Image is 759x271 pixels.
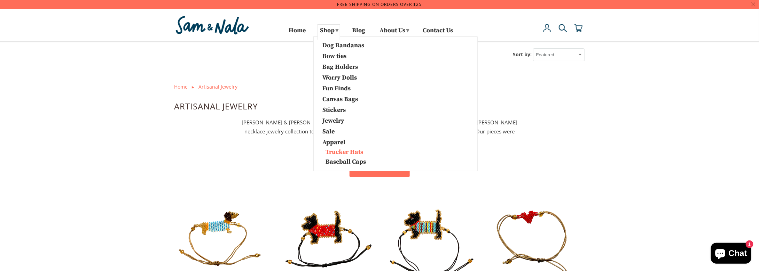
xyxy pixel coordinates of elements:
a: Trucker Hats [317,148,399,156]
img: cart-icon [574,24,583,32]
a: Artisanal Jewelry [198,83,237,90]
div: [PERSON_NAME] & [PERSON_NAME] has created our simple artisanal jewelry, beaded earrings, St [PERS... [238,118,521,145]
span: ▾ [406,26,409,34]
a: Home [174,83,188,90]
a: My Account [543,24,551,40]
h1: Artisanal Jewelry [174,99,585,113]
a: Contact Us [423,28,453,40]
inbox-online-store-chat: Shopify online store chat [709,243,753,265]
a: Canvas Bags [317,94,390,103]
a: Dog Bandanas [317,40,390,49]
img: search-icon [559,24,567,32]
a: Baseball Caps [317,158,399,166]
img: Sam & Nala [174,14,251,36]
a: Search [559,24,567,40]
label: Sort by: [513,51,532,58]
a: Stickers [317,105,390,114]
a: Jewelry [317,116,390,125]
a: Fun Finds [317,83,390,92]
a: Shop▾ [318,24,340,40]
span: ▾ [335,26,338,34]
a: Worry Dolls [317,73,390,82]
img: user-icon [543,24,551,32]
img: or.png [192,86,194,89]
a: Sale [317,126,390,135]
a: Free Shipping on orders over $25 [337,1,422,7]
a: Bag Holders [317,62,390,71]
a: Apparel [317,137,390,146]
a: About Us▾ [377,24,411,40]
a: Bow ties [317,51,390,60]
a: Home [289,28,306,40]
a: Blog [352,28,365,40]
